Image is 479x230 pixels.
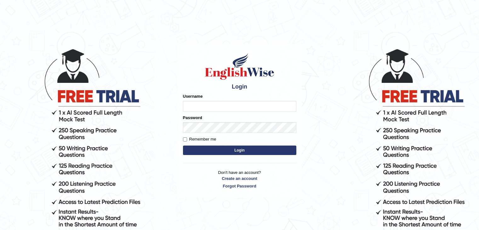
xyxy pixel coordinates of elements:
[204,52,276,81] img: Logo of English Wise sign in for intelligent practice with AI
[183,170,296,189] p: Don't have an account?
[183,175,296,181] a: Create an account
[183,137,187,141] input: Remember me
[183,146,296,155] button: Login
[183,84,296,90] h4: Login
[183,115,202,121] label: Password
[183,93,203,99] label: Username
[183,136,216,142] label: Remember me
[183,183,296,189] a: Forgot Password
